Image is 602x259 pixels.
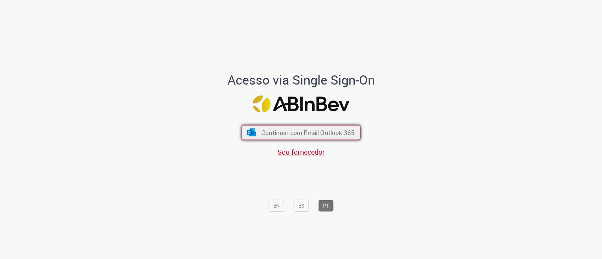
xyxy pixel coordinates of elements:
[269,200,284,212] button: EN
[242,125,360,140] button: ícone Azure/Microsoft 360 Continuar com Email Outlook 365
[318,200,334,212] button: PT
[246,129,256,136] img: ícone Azure/Microsoft 360
[203,73,399,87] h1: Acesso via Single Sign-On
[278,147,325,157] a: Sou fornecedor
[253,95,349,113] img: Logo ABInBev
[294,200,309,212] button: ES
[261,128,354,136] span: Continuar com Email Outlook 365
